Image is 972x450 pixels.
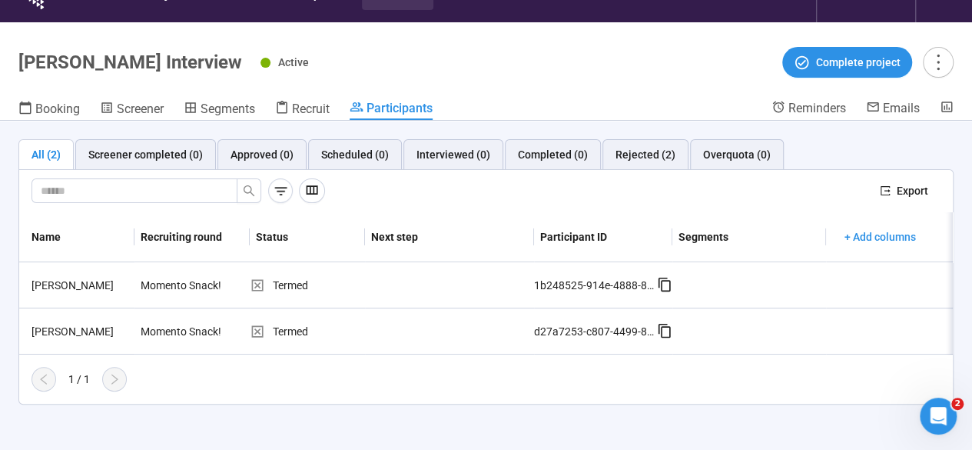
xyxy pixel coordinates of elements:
[367,101,433,115] span: Participants
[868,178,940,203] button: exportExport
[782,47,912,78] button: Complete project
[38,373,50,385] span: left
[250,323,365,340] div: Termed
[883,101,920,115] span: Emails
[134,271,250,300] div: Momento Snack!
[534,212,672,262] th: Participant ID
[134,317,250,346] div: Momento Snack!
[32,367,56,392] button: left
[231,146,294,163] div: Approved (0)
[920,398,957,435] iframe: Intercom live chat
[350,100,433,120] a: Participants
[880,185,891,196] span: export
[365,212,534,262] th: Next step
[927,52,948,72] span: more
[534,277,657,294] div: 1b248525-914e-4888-8b29-e8ba10d32ef9
[832,225,928,249] button: + Add columns
[184,100,255,120] a: Segments
[518,146,588,163] div: Completed (0)
[250,277,365,294] div: Termed
[321,146,389,163] div: Scheduled (0)
[19,212,134,262] th: Name
[844,228,916,245] span: + Add columns
[18,52,242,73] h1: [PERSON_NAME] Interview
[672,212,826,262] th: Segments
[68,371,90,388] div: 1 / 1
[102,367,127,392] button: right
[416,146,490,163] div: Interviewed (0)
[243,185,255,197] span: search
[771,100,846,118] a: Reminders
[32,146,61,163] div: All (2)
[866,100,920,118] a: Emails
[897,182,928,199] span: Export
[292,102,330,116] span: Recruit
[615,146,675,163] div: Rejected (2)
[951,398,964,410] span: 2
[250,212,365,262] th: Status
[25,323,134,340] div: [PERSON_NAME]
[534,323,657,340] div: d27a7253-c807-4499-80f6-1e5a60d1ccb3
[108,373,121,385] span: right
[88,146,203,163] div: Screener completed (0)
[237,178,261,203] button: search
[25,277,134,294] div: [PERSON_NAME]
[816,54,901,71] span: Complete project
[117,102,164,116] span: Screener
[923,47,954,78] button: more
[35,102,80,116] span: Booking
[788,101,846,115] span: Reminders
[100,100,164,120] a: Screener
[703,146,771,163] div: Overquota (0)
[134,212,250,262] th: Recruiting round
[275,100,330,120] a: Recruit
[18,100,80,120] a: Booking
[278,56,309,68] span: Active
[201,102,255,116] span: Segments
